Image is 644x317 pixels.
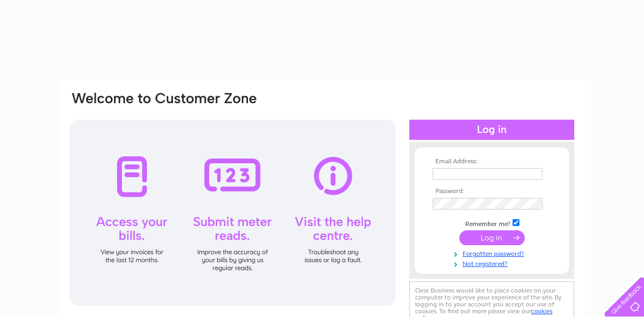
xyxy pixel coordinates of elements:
th: Email Address: [430,158,554,165]
a: Forgotten password? [433,248,554,258]
th: Password: [430,188,554,195]
input: Submit [459,230,525,245]
td: Remember me? [430,218,554,228]
a: Not registered? [433,258,554,268]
